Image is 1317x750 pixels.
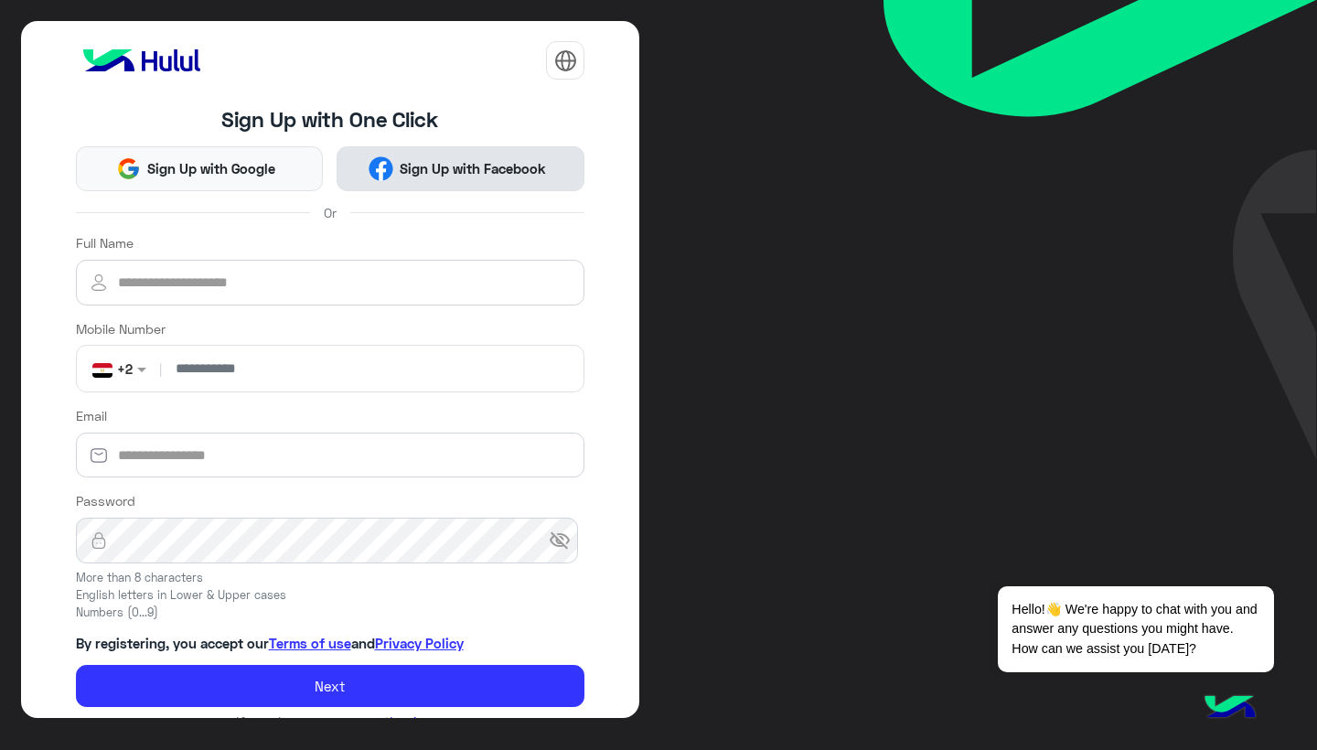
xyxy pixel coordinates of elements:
img: email [76,446,122,465]
label: Full Name [76,233,134,252]
span: Sign Up with Google [141,158,283,179]
span: Or [324,203,337,222]
img: user [76,272,122,294]
span: and [351,635,375,651]
label: Mobile Number [76,319,166,338]
span: Hello!👋 We're happy to chat with you and answer any questions you might have. How can we assist y... [998,586,1273,672]
button: Sign Up with Facebook [337,146,584,192]
h6: If you have an account [76,713,585,730]
a: Terms of use [269,635,351,651]
span: visibility_off [549,530,571,552]
span: | [155,359,166,379]
label: Password [76,491,135,510]
img: Facebook [369,156,393,181]
a: Login [390,713,424,730]
img: Google [116,156,141,181]
a: Privacy Policy [375,635,464,651]
img: tab [554,49,577,72]
h4: Sign Up with One Click [76,107,585,133]
small: Numbers (0...9) [76,605,585,622]
button: Next [76,665,585,707]
span: By registering, you accept our [76,635,269,651]
small: More than 8 characters [76,570,585,587]
span: Sign Up with Facebook [393,158,553,179]
img: hulul-logo.png [1198,677,1262,741]
button: Sign Up with Google [76,146,324,192]
img: lock [76,531,122,550]
img: logo [76,42,208,79]
small: English letters in Lower & Upper cases [76,587,585,605]
label: Email [76,406,107,425]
